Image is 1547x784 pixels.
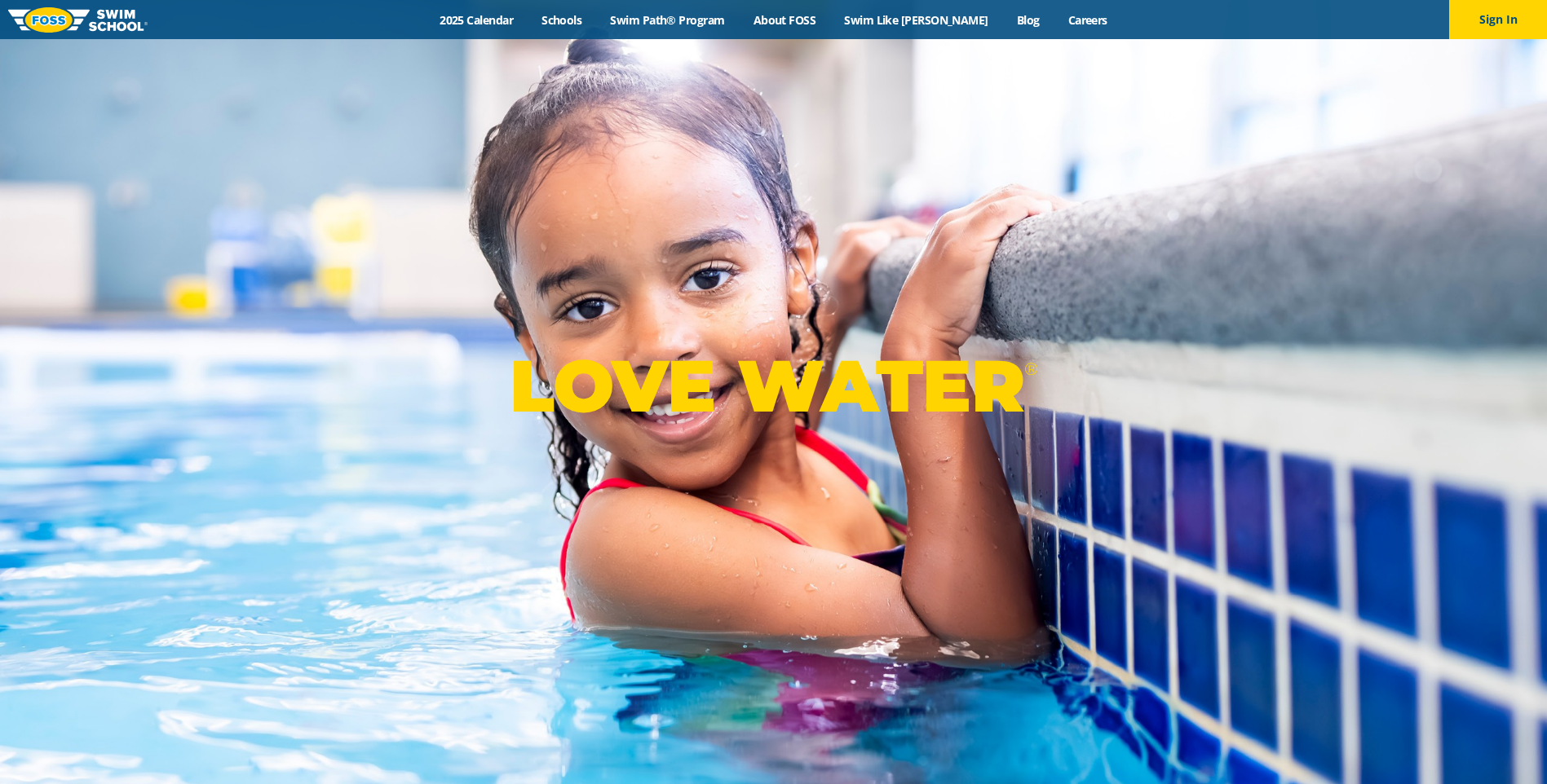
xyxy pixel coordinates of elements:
a: About FOSS [739,12,830,28]
a: Swim Path® Program [596,12,739,28]
a: Schools [528,12,596,28]
p: LOVE WATER [510,342,1037,429]
a: 2025 Calendar [426,12,528,28]
a: Careers [1054,12,1121,28]
a: Swim Like [PERSON_NAME] [830,12,1003,28]
sup: ® [1024,359,1037,379]
a: Blog [1002,12,1054,28]
img: FOSS Swim School Logo [8,7,148,33]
